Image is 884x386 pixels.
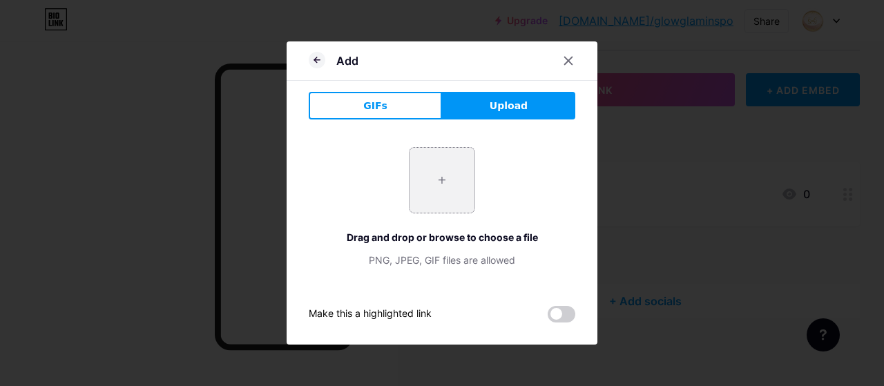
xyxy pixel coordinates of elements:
[490,99,528,113] span: Upload
[309,230,575,244] div: Drag and drop or browse to choose a file
[336,52,358,69] div: Add
[309,253,575,267] div: PNG, JPEG, GIF files are allowed
[442,92,575,119] button: Upload
[309,92,442,119] button: GIFs
[309,306,432,322] div: Make this a highlighted link
[363,99,387,113] span: GIFs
